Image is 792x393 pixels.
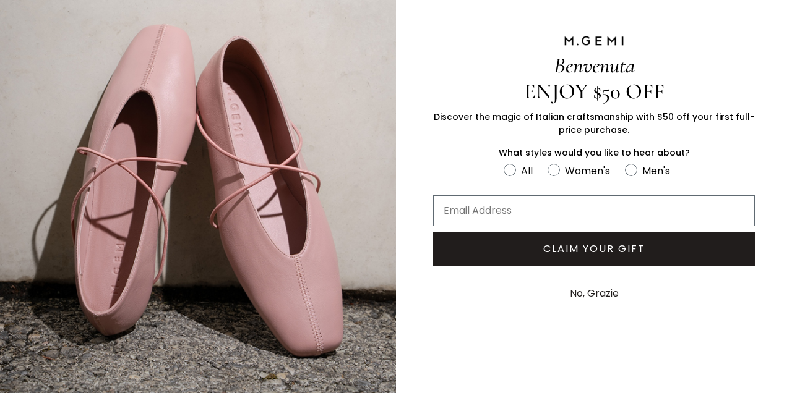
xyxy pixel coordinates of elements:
div: All [521,163,533,179]
button: CLAIM YOUR GIFT [433,232,755,266]
input: Email Address [433,195,755,226]
span: What styles would you like to hear about? [499,146,690,159]
span: ENJOY $50 OFF [524,78,665,104]
span: Benvenuta [554,53,635,78]
span: Discover the magic of Italian craftsmanship with $50 off your first full-price purchase. [434,111,755,136]
div: Women's [565,163,610,179]
div: Men's [642,163,670,179]
button: No, Grazie [564,278,625,309]
img: M.GEMI [563,35,625,46]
